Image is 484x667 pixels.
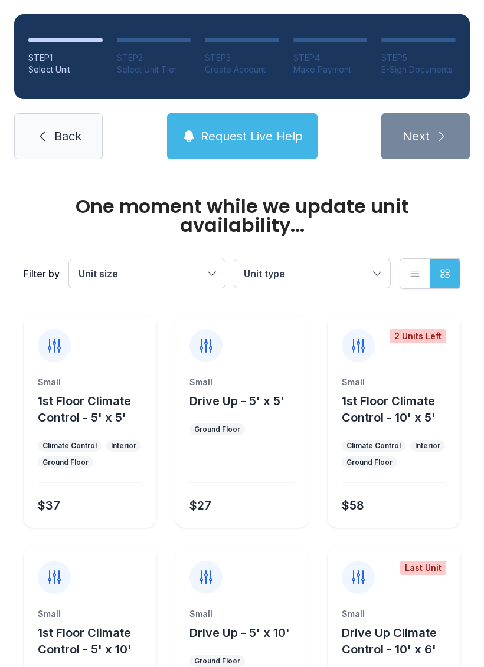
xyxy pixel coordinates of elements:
[189,608,294,620] div: Small
[111,441,136,451] div: Interior
[342,497,364,514] div: $58
[205,52,279,64] div: STEP 3
[189,394,284,408] span: Drive Up - 5' x 5'
[54,128,81,144] span: Back
[293,64,368,75] div: Make Payment
[194,656,240,666] div: Ground Floor
[194,425,240,434] div: Ground Floor
[79,268,118,280] span: Unit size
[28,52,103,64] div: STEP 1
[24,267,60,281] div: Filter by
[42,458,89,467] div: Ground Floor
[189,625,290,641] button: Drive Up - 5' x 10'
[381,64,456,75] div: E-Sign Documents
[342,625,456,658] button: Drive Up Climate Control - 10' x 6'
[415,441,440,451] div: Interior
[234,259,390,288] button: Unit type
[381,52,456,64] div: STEP 5
[342,393,456,426] button: 1st Floor Climate Control - 10' x 5'
[342,376,446,388] div: Small
[38,393,152,426] button: 1st Floor Climate Control - 5' x 5'
[201,128,303,144] span: Request Live Help
[205,64,279,75] div: Create Account
[42,441,97,451] div: Climate Control
[24,197,460,235] div: One moment while we update unit availability...
[189,393,284,409] button: Drive Up - 5' x 5'
[38,626,132,656] span: 1st Floor Climate Control - 5' x 10'
[342,626,437,656] span: Drive Up Climate Control - 10' x 6'
[346,458,393,467] div: Ground Floor
[189,626,290,640] span: Drive Up - 5' x 10'
[38,376,142,388] div: Small
[244,268,285,280] span: Unit type
[38,608,142,620] div: Small
[38,497,60,514] div: $37
[38,625,152,658] button: 1st Floor Climate Control - 5' x 10'
[189,376,294,388] div: Small
[342,608,446,620] div: Small
[117,64,191,75] div: Select Unit Tier
[38,394,131,425] span: 1st Floor Climate Control - 5' x 5'
[390,329,446,343] div: 2 Units Left
[117,52,191,64] div: STEP 2
[69,259,225,288] button: Unit size
[346,441,401,451] div: Climate Control
[403,128,430,144] span: Next
[342,394,436,425] span: 1st Floor Climate Control - 10' x 5'
[28,64,103,75] div: Select Unit
[293,52,368,64] div: STEP 4
[400,561,446,575] div: Last Unit
[189,497,211,514] div: $27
